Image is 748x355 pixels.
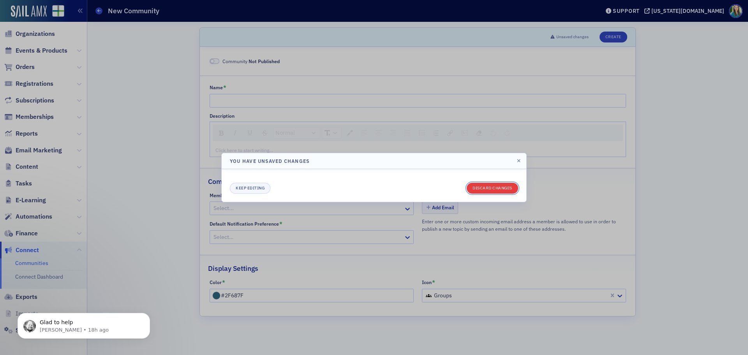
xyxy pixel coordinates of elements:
iframe: Intercom notifications message [6,297,162,351]
button: Discard changes [467,183,518,194]
button: Keep editing [230,183,270,194]
h4: You have unsaved changes [230,157,309,164]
